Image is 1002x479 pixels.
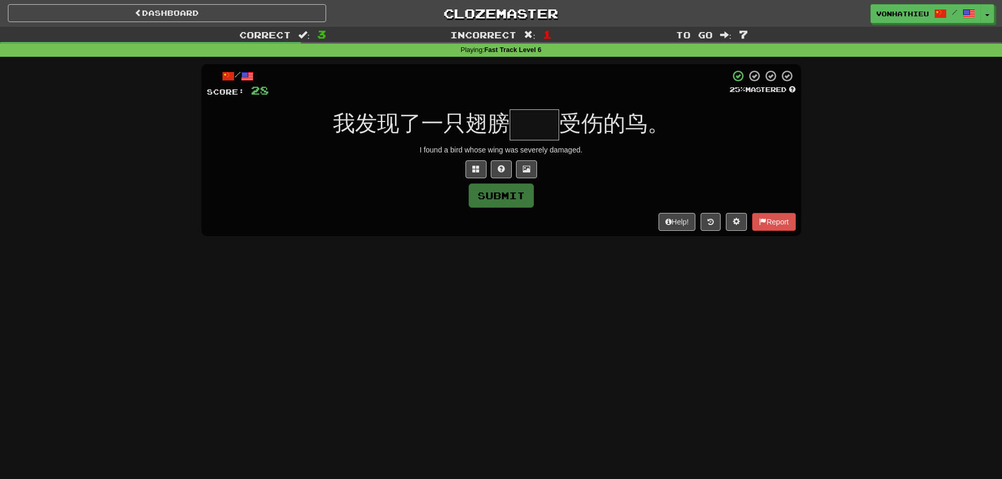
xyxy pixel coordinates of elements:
span: : [298,30,310,39]
button: Show image (alt+x) [516,160,537,178]
span: 1 [543,28,552,40]
button: Help! [659,213,696,231]
button: Submit [469,184,534,208]
span: 25 % [730,85,745,94]
a: Clozemaster [342,4,660,23]
span: 3 [317,28,326,40]
span: 7 [739,28,748,40]
span: Incorrect [450,29,517,40]
button: Single letter hint - you only get 1 per sentence and score half the points! alt+h [491,160,512,178]
span: To go [676,29,713,40]
span: : [524,30,535,39]
span: / [952,8,957,16]
div: / [207,69,269,83]
span: 28 [251,84,269,97]
strong: Fast Track Level 6 [484,46,542,54]
span: vonhathieu [876,9,929,18]
button: Switch sentence to multiple choice alt+p [465,160,487,178]
span: Score: [207,87,245,96]
div: Mastered [730,85,796,95]
a: Dashboard [8,4,326,22]
a: vonhathieu / [871,4,981,23]
button: Report [752,213,795,231]
span: 我发现了一只翅膀 [333,111,510,136]
span: Correct [239,29,291,40]
button: Round history (alt+y) [701,213,721,231]
div: I found a bird whose wing was severely damaged. [207,145,796,155]
span: : [720,30,732,39]
span: 受伤的鸟。 [559,111,670,136]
